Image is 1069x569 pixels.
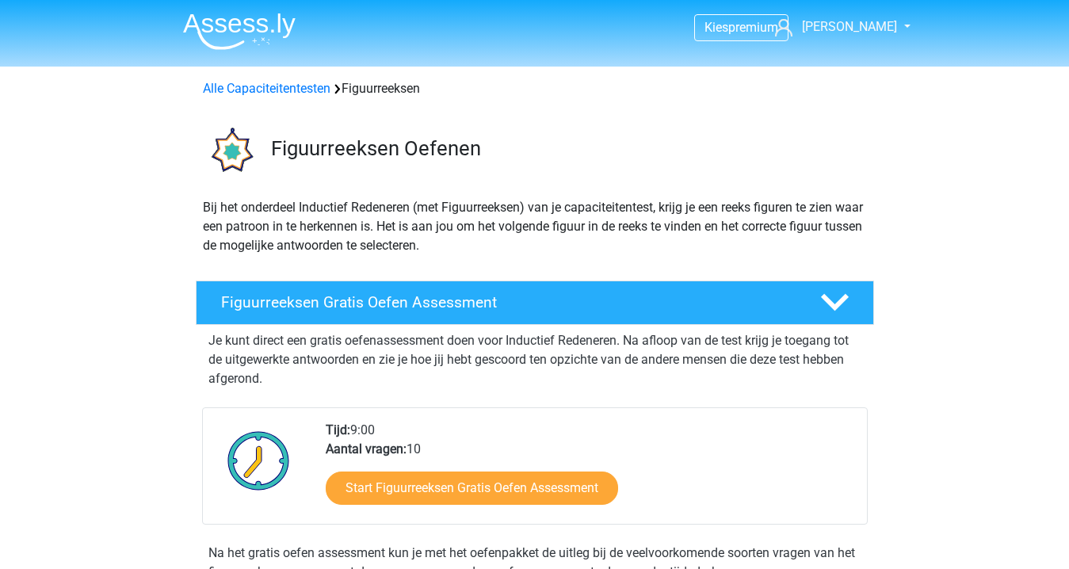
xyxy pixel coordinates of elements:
[203,81,330,96] a: Alle Capaciteitentesten
[326,422,350,437] b: Tijd:
[221,293,795,311] h4: Figuurreeksen Gratis Oefen Assessment
[197,79,873,98] div: Figuurreeksen
[314,421,866,524] div: 9:00 10
[189,281,880,325] a: Figuurreeksen Gratis Oefen Assessment
[769,17,899,36] a: [PERSON_NAME]
[219,421,299,500] img: Klok
[208,331,861,388] p: Je kunt direct een gratis oefenassessment doen voor Inductief Redeneren. Na afloop van de test kr...
[326,441,407,456] b: Aantal vragen:
[183,13,296,50] img: Assessly
[695,17,788,38] a: Kiespremium
[802,19,897,34] span: [PERSON_NAME]
[271,136,861,161] h3: Figuurreeksen Oefenen
[326,472,618,505] a: Start Figuurreeksen Gratis Oefen Assessment
[203,198,867,255] p: Bij het onderdeel Inductief Redeneren (met Figuurreeksen) van je capaciteitentest, krijg je een r...
[704,20,728,35] span: Kies
[197,117,264,185] img: figuurreeksen
[728,20,778,35] span: premium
